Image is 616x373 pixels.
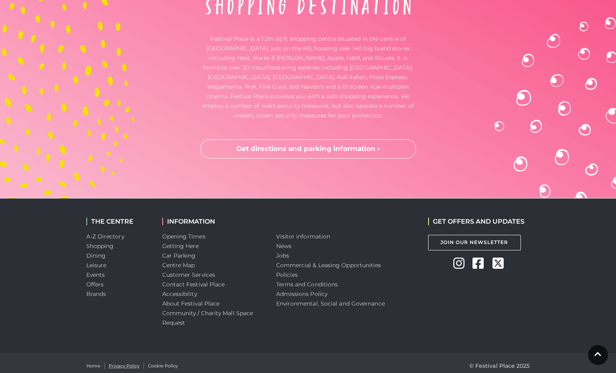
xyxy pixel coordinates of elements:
a: Cookie Policy [148,363,178,369]
a: Centre Map [162,262,195,269]
a: Commercial & Leasing Opportunities [276,262,381,269]
a: Leisure [86,262,107,269]
a: Offers [86,281,104,288]
a: Shopping [86,242,114,250]
a: Accessibility [162,290,197,298]
a: Community / Charity Mall Space Request [162,310,253,326]
a: Events [86,271,105,278]
a: News [276,242,291,250]
a: Environmental, Social and Governance [276,300,385,307]
a: Customer Services [162,271,215,278]
a: Get directions and parking information › [200,139,416,159]
p: © Festival Place 2025 [469,361,530,371]
a: Contact Festival Place [162,281,225,288]
a: About Festival Place [162,300,220,307]
a: A-Z Directory [86,233,124,240]
h2: INFORMATION [162,218,264,225]
a: Jobs [276,252,289,259]
a: Visitor information [276,233,331,240]
a: Opening Times [162,233,205,240]
a: Dining [86,252,106,259]
h2: GET OFFERS AND UPDATES [428,218,524,225]
p: Festival Place is a 1.2m sq ft shopping centre situated in the centre of [GEOGRAPHIC_DATA], just ... [200,34,416,120]
h2: THE CENTRE [86,218,150,225]
a: Join Our Newsletter [428,235,521,250]
a: Privacy Policy [109,363,140,369]
a: Home [86,363,100,369]
a: Policies [276,271,298,278]
a: Admissions Policy [276,290,328,298]
a: Getting Here [162,242,199,250]
a: Terms and Conditions [276,281,338,288]
a: Car Parking [162,252,196,259]
a: Brands [86,290,106,298]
